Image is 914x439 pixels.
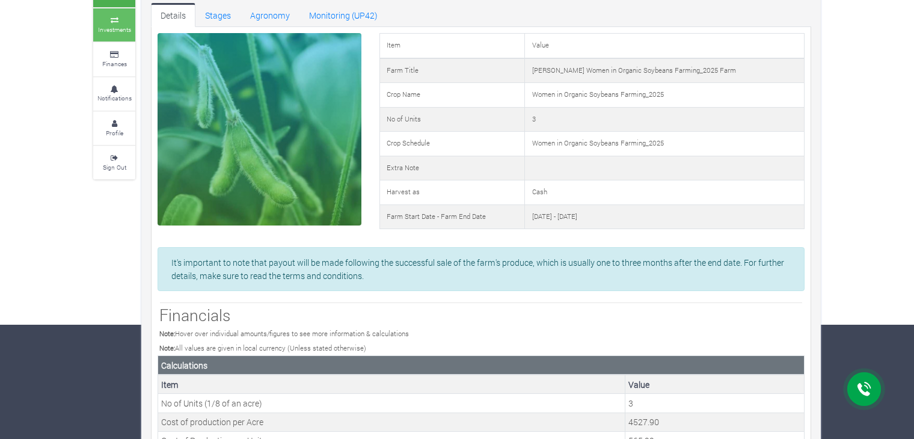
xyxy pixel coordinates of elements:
small: Finances [102,60,127,68]
td: Item [379,34,525,58]
td: Cash [525,180,805,205]
small: Notifications [97,94,132,102]
td: Women in Organic Soybeans Farming_2025 [525,132,805,156]
td: No of Units [379,107,525,132]
td: Value [525,34,805,58]
a: Details [151,3,195,27]
h3: Financials [159,305,803,325]
th: Calculations [158,356,805,375]
td: Farm Title [379,58,525,83]
td: No of Units (1/8 of an acre) [158,394,625,413]
a: Stages [195,3,241,27]
small: All values are given in local currency (Unless stated otherwise) [159,343,366,352]
td: This is the cost of an Acre [625,413,805,431]
b: Note: [159,329,175,338]
b: Item [161,379,179,390]
td: Extra Note [379,156,525,180]
small: Hover over individual amounts/figures to see more information & calculations [159,329,409,338]
td: [DATE] - [DATE] [525,204,805,229]
td: Women in Organic Soybeans Farming_2025 [525,83,805,108]
td: Farm Start Date - Farm End Date [379,204,525,229]
td: Cost of production per Acre [158,413,625,431]
a: Monitoring (UP42) [299,3,387,27]
td: Crop Schedule [379,132,525,156]
b: Note: [159,343,175,352]
td: This is the number of Units, its (1/8 of an acre) [625,394,805,413]
td: Crop Name [379,83,525,108]
a: Profile [93,112,135,145]
a: Notifications [93,78,135,111]
small: Sign Out [103,163,126,171]
td: [PERSON_NAME] Women in Organic Soybeans Farming_2025 Farm [525,58,805,83]
a: Sign Out [93,146,135,179]
a: Agronomy [241,3,299,27]
small: Profile [106,129,123,137]
a: Investments [93,8,135,41]
td: 3 [525,107,805,132]
a: Finances [93,43,135,76]
small: Investments [98,25,131,34]
td: Harvest as [379,180,525,205]
p: It's important to note that payout will be made following the successful sale of the farm's produ... [171,256,791,281]
b: Value [628,379,649,390]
